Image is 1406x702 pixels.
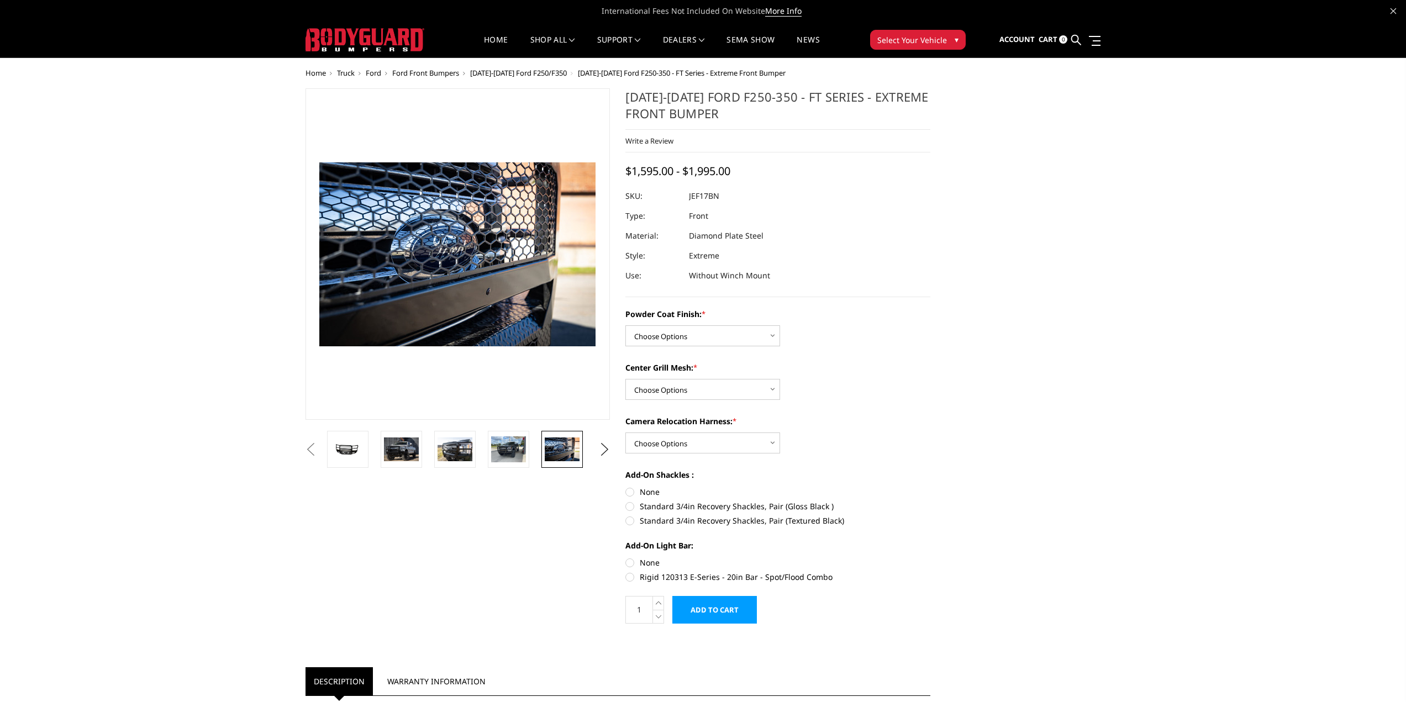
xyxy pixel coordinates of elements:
label: Rigid 120313 E-Series - 20in Bar - Spot/Flood Combo [625,571,930,583]
img: 2017-2022 Ford F250-350 - FT Series - Extreme Front Bumper [491,436,526,462]
span: Select Your Vehicle [877,34,947,46]
a: Dealers [663,36,705,57]
a: Home [306,68,326,78]
label: Center Grill Mesh: [625,362,930,373]
a: 2017-2022 Ford F250-350 - FT Series - Extreme Front Bumper [306,88,610,420]
img: BODYGUARD BUMPERS [306,28,424,51]
a: Home [484,36,508,57]
span: Account [999,34,1035,44]
dt: Use: [625,266,681,286]
h1: [DATE]-[DATE] Ford F250-350 - FT Series - Extreme Front Bumper [625,88,930,130]
label: Camera Relocation Harness: [625,415,930,427]
dd: Without Winch Mount [689,266,770,286]
span: 0 [1059,35,1067,44]
dd: JEF17BN [689,186,719,206]
a: SEMA Show [726,36,775,57]
a: shop all [530,36,575,57]
dt: SKU: [625,186,681,206]
dd: Front [689,206,708,226]
a: Cart 0 [1039,25,1067,55]
span: $1,595.00 - $1,995.00 [625,163,730,178]
span: [DATE]-[DATE] Ford F250-350 - FT Series - Extreme Front Bumper [578,68,786,78]
label: None [625,486,930,498]
label: Standard 3/4in Recovery Shackles, Pair (Textured Black) [625,515,930,526]
button: Next [596,441,613,458]
button: Previous [303,441,319,458]
label: Add-On Shackles : [625,469,930,481]
a: [DATE]-[DATE] Ford F250/F350 [470,68,567,78]
button: Select Your Vehicle [870,30,966,50]
a: Description [306,667,373,695]
dd: Extreme [689,246,719,266]
a: Account [999,25,1035,55]
span: Cart [1039,34,1057,44]
dd: Diamond Plate Steel [689,226,763,246]
a: More Info [765,6,802,17]
label: Powder Coat Finish: [625,308,930,320]
dt: Type: [625,206,681,226]
img: 2017-2022 Ford F250-350 - FT Series - Extreme Front Bumper [545,437,580,461]
a: Warranty Information [379,667,494,695]
a: Ford [366,68,381,78]
a: News [797,36,819,57]
dt: Style: [625,246,681,266]
dt: Material: [625,226,681,246]
span: ▾ [955,34,959,45]
a: Support [597,36,641,57]
a: Write a Review [625,136,673,146]
img: 2017-2022 Ford F250-350 - FT Series - Extreme Front Bumper [384,437,419,461]
a: Ford Front Bumpers [392,68,459,78]
label: Standard 3/4in Recovery Shackles, Pair (Gloss Black ) [625,500,930,512]
label: None [625,557,930,568]
a: Truck [337,68,355,78]
img: 2017-2022 Ford F250-350 - FT Series - Extreme Front Bumper [438,437,472,461]
input: Add to Cart [672,596,757,624]
label: Add-On Light Bar: [625,540,930,551]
